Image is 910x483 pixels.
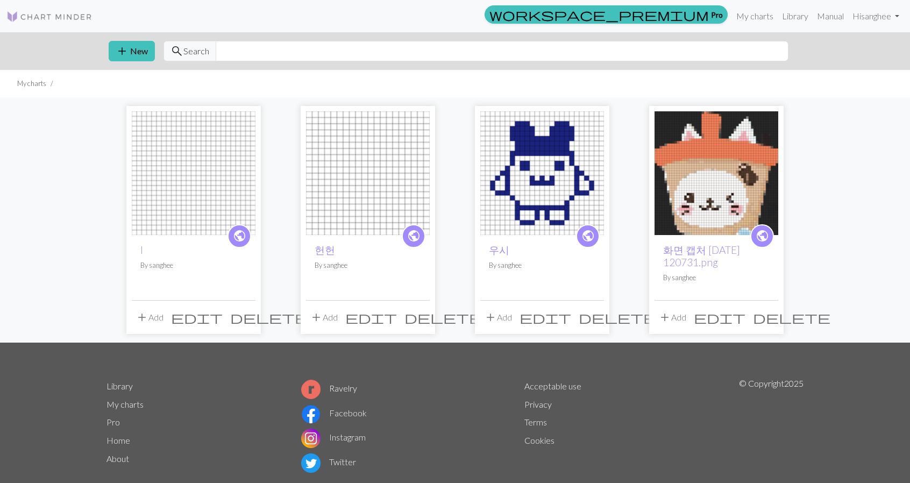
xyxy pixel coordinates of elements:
a: Twitter [301,457,356,467]
img: Ravelry logo [301,380,321,399]
button: Delete [401,307,486,328]
i: Edit [345,311,397,324]
i: public [233,225,246,247]
button: Add [306,307,342,328]
a: 헌헌 [315,244,335,256]
span: edit [694,310,745,325]
a: public [750,224,774,248]
button: Add [480,307,516,328]
i: Edit [520,311,571,324]
a: About [106,453,129,464]
span: edit [171,310,223,325]
a: Library [778,5,813,27]
a: l [140,244,143,256]
img: Instagram logo [301,429,321,448]
span: edit [345,310,397,325]
a: Instagram [301,432,366,442]
a: My charts [106,399,144,409]
a: Hisanghee [848,5,904,27]
button: Edit [167,307,226,328]
a: public [402,224,425,248]
span: add [310,310,323,325]
a: My charts [732,5,778,27]
a: 화면 캡처 2025-09-30 120731.png [655,167,778,177]
img: Logo [6,10,93,23]
p: By sanghee [140,260,247,271]
span: delete [753,310,830,325]
a: 우시 [489,244,509,256]
a: 화면 캡처 [DATE] 120731.png [663,244,740,268]
span: delete [579,310,656,325]
img: 화면 캡처 2025-09-30 120731.png [655,111,778,235]
i: public [407,225,421,247]
img: l [132,111,255,235]
span: add [116,44,129,59]
p: By sanghee [663,273,770,283]
span: public [756,228,769,244]
span: delete [230,310,308,325]
i: public [756,225,769,247]
button: Delete [749,307,834,328]
a: Privacy [524,399,552,409]
i: Edit [694,311,745,324]
span: public [233,228,246,244]
p: By sanghee [315,260,421,271]
i: Edit [171,311,223,324]
img: Twitter logo [301,453,321,473]
a: Library [106,381,133,391]
button: New [109,41,155,61]
a: Terms [524,417,547,427]
a: 우시 [480,167,604,177]
span: workspace_premium [489,7,709,22]
span: edit [520,310,571,325]
a: Pro [106,417,120,427]
span: add [658,310,671,325]
a: Pro [485,5,728,24]
button: Delete [226,307,311,328]
button: Edit [342,307,401,328]
button: Add [655,307,690,328]
a: Cookies [524,435,554,445]
button: Edit [516,307,575,328]
a: public [228,224,251,248]
p: © Copyright 2025 [739,377,804,475]
span: delete [404,310,482,325]
span: public [407,228,421,244]
span: add [484,310,497,325]
span: Search [183,45,209,58]
a: Home [106,435,130,445]
button: Delete [575,307,660,328]
a: l [132,167,255,177]
button: Add [132,307,167,328]
li: My charts [17,79,46,89]
a: public [576,224,600,248]
a: Ravelry [301,383,357,393]
p: By sanghee [489,260,595,271]
img: 헌헌 [306,111,430,235]
a: Acceptable use [524,381,581,391]
button: Edit [690,307,749,328]
span: search [170,44,183,59]
span: add [136,310,148,325]
a: Facebook [301,408,367,418]
img: 우시 [480,111,604,235]
i: public [581,225,595,247]
img: Facebook logo [301,404,321,424]
a: Manual [813,5,848,27]
a: 헌헌 [306,167,430,177]
span: public [581,228,595,244]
